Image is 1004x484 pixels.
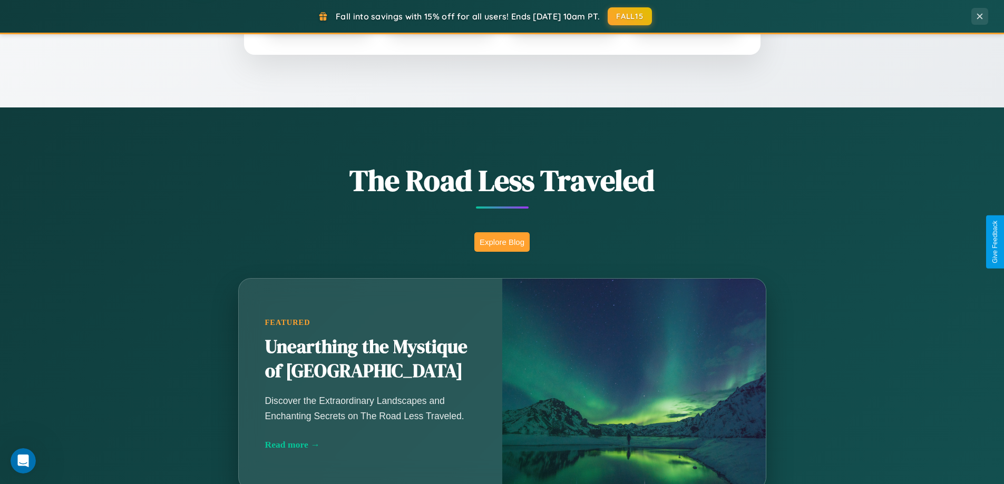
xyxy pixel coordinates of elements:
button: FALL15 [608,7,652,25]
h1: The Road Less Traveled [186,160,818,201]
div: Give Feedback [991,221,999,263]
div: Featured [265,318,476,327]
p: Discover the Extraordinary Landscapes and Enchanting Secrets on The Road Less Traveled. [265,393,476,423]
div: Read more → [265,439,476,450]
button: Explore Blog [474,232,530,252]
span: Fall into savings with 15% off for all users! Ends [DATE] 10am PT. [336,11,600,22]
iframe: Intercom live chat [11,448,36,473]
h2: Unearthing the Mystique of [GEOGRAPHIC_DATA] [265,335,476,383]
